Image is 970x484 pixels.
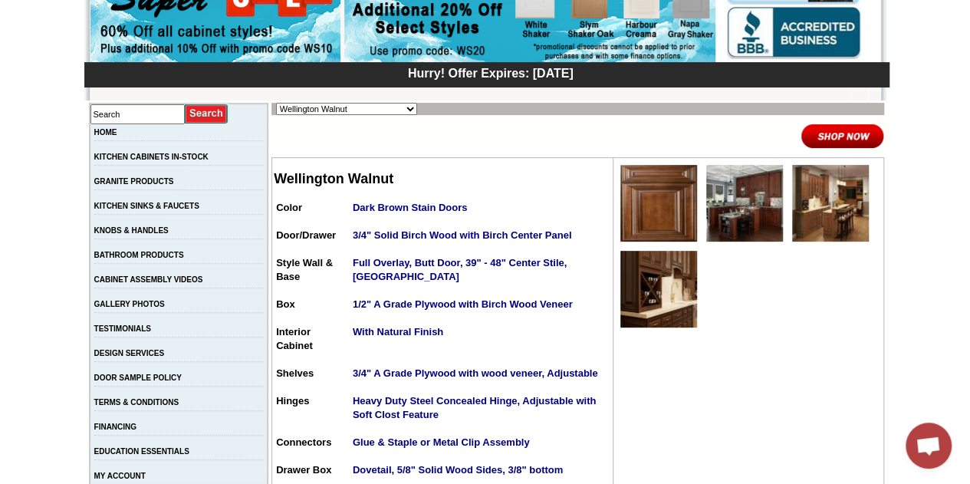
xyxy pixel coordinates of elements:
a: DOOR SAMPLE POLICY [94,374,182,382]
span: Glue & Staple or Metal Clip Assembly [353,436,530,448]
span: Box [276,298,295,310]
div: Hurry! Offer Expires: [DATE] [92,64,889,81]
strong: With Natural Finish [353,326,443,337]
a: DESIGN SERVICES [94,349,165,357]
span: Style Wall & Base [276,257,333,282]
a: TESTIMONIALS [94,324,151,333]
a: GALLERY PHOTOS [94,300,165,308]
a: HOME [94,128,117,137]
strong: 3/4" Solid Birch Wood with Birch Center Panel [353,229,571,241]
a: MY ACCOUNT [94,472,146,480]
a: GRANITE PRODUCTS [94,177,174,186]
a: CABINET ASSEMBLY VIDEOS [94,275,203,284]
span: Color [276,202,302,213]
a: KITCHEN SINKS & FAUCETS [94,202,199,210]
a: TERMS & CONDITIONS [94,398,179,407]
a: FINANCING [94,423,137,431]
a: BATHROOM PRODUCTS [94,251,184,259]
a: KITCHEN CABINETS IN-STOCK [94,153,209,161]
h2: Wellington Walnut [274,171,611,187]
span: Hinges [276,395,309,407]
span: Connectors [276,436,331,448]
input: Submit [185,104,229,124]
strong: 1/2" A Grade Plywood with Birch Wood Veneer [353,298,573,310]
a: KNOBS & HANDLES [94,226,169,235]
span: Drawer Box [276,464,331,476]
strong: Dovetail, 5/8" Solid Wood Sides, 3/8" bottom [353,464,563,476]
strong: 3/4" A Grade Plywood with wood veneer, Adjustable [353,367,598,379]
strong: Dark Brown Stain Doors [353,202,468,213]
div: Open chat [906,423,952,469]
span: Shelves [276,367,314,379]
span: Door/Drawer [276,229,336,241]
a: EDUCATION ESSENTIALS [94,447,189,456]
strong: Full Overlay, Butt Door, 39" - 48" Center Stile, [GEOGRAPHIC_DATA] [353,257,567,282]
strong: Heavy Duty Steel Concealed Hinge, Adjustable with Soft Clost Feature [353,395,596,420]
span: Interior Cabinet [276,326,313,351]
